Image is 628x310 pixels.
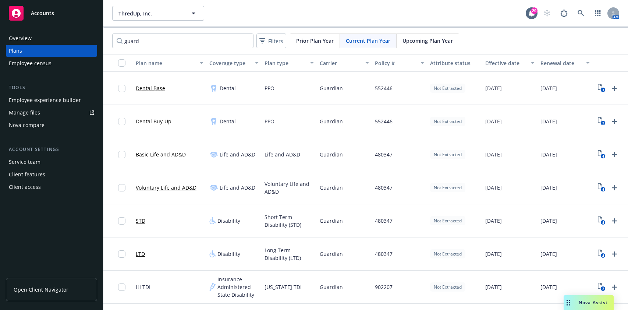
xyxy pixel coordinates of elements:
input: Search by name [112,34,253,48]
button: ThredUp, Inc. [112,6,204,21]
span: 480347 [375,250,393,258]
span: Guardian [320,250,343,258]
a: View Plan Documents [596,248,607,260]
span: Guardian [320,117,343,125]
div: 29 [531,7,537,14]
input: Select all [118,59,125,67]
a: Service team [6,156,97,168]
span: Current Plan Year [346,37,390,45]
div: Drag to move [564,295,573,310]
a: Search [574,6,588,21]
a: View Plan Documents [596,182,607,194]
a: Dental Base [136,84,165,92]
span: [DATE] [485,217,502,225]
a: View Plan Documents [596,149,607,161]
div: Not Extracted [430,183,465,192]
span: [DATE] [485,250,502,258]
a: Dental Buy-Up [136,117,171,125]
div: Account settings [6,146,97,153]
div: Manage files [9,107,40,119]
div: Overview [9,32,32,44]
a: Start snowing [540,6,554,21]
button: Coverage type [206,54,262,72]
div: Not Extracted [430,249,465,258]
span: [DATE] [485,117,502,125]
span: 902207 [375,283,393,291]
a: Upload Plan Documents [609,116,620,127]
text: 3 [602,88,604,92]
span: Prior Plan Year [296,37,334,45]
span: Guardian [320,217,343,225]
span: Open Client Navigator [14,286,68,293]
span: [DATE] [485,84,502,92]
input: Toggle Row Selected [118,85,125,92]
span: [DATE] [485,151,502,158]
span: Guardian [320,283,343,291]
span: 552446 [375,117,393,125]
a: View Plan Documents [596,215,607,227]
a: Plans [6,45,97,57]
span: Life and AD&D [220,151,255,158]
span: Disability [217,250,240,258]
span: Filters [258,36,285,46]
a: View Plan Documents [596,82,607,94]
div: Not Extracted [430,84,465,93]
a: LTD [136,250,145,258]
div: Not Extracted [430,150,465,159]
span: [DATE] [540,283,557,291]
span: 480347 [375,184,393,191]
div: Client features [9,169,45,180]
span: Short Term Disability (STD) [265,213,314,229]
span: [DATE] [540,117,557,125]
button: Filters [256,34,286,48]
a: Accounts [6,3,97,24]
a: Upload Plan Documents [609,82,620,94]
a: Nova compare [6,119,97,131]
div: Policy # [375,59,416,67]
span: Dental [220,117,236,125]
span: Filters [268,37,283,45]
text: 4 [602,154,604,159]
a: STD [136,217,145,225]
button: Carrier [317,54,372,72]
button: Renewal date [537,54,593,72]
text: 4 [602,220,604,225]
div: Employee census [9,57,52,69]
div: Not Extracted [430,282,465,292]
a: Employee experience builder [6,94,97,106]
span: Life and AD&D [265,151,300,158]
span: [DATE] [540,151,557,158]
a: Upload Plan Documents [609,281,620,293]
a: Voluntary Life and AD&D [136,184,196,191]
span: [DATE] [540,84,557,92]
div: Attribute status [430,59,479,67]
span: [DATE] [540,250,557,258]
a: Report a Bug [557,6,571,21]
span: Guardian [320,151,343,158]
span: HI TDI [136,283,150,291]
a: Upload Plan Documents [609,215,620,227]
input: Toggle Row Selected [118,217,125,225]
div: Effective date [485,59,526,67]
span: [DATE] [485,283,502,291]
span: Voluntary Life and AD&D [265,180,314,195]
span: Guardian [320,84,343,92]
div: Plans [9,45,22,57]
a: Basic Life and AD&D [136,151,186,158]
input: Toggle Row Selected [118,151,125,158]
text: 4 [602,253,604,258]
span: 480347 [375,217,393,225]
a: Upload Plan Documents [609,182,620,194]
span: [DATE] [540,217,557,225]
span: Accounts [31,10,54,16]
span: ThredUp, Inc. [118,10,182,17]
text: 2 [602,121,604,126]
a: Employee census [6,57,97,69]
button: Policy # [372,54,427,72]
div: Employee experience builder [9,94,81,106]
span: Insurance-Administered State Disability [217,275,259,299]
div: Not Extracted [430,117,465,126]
button: Nova Assist [564,295,614,310]
span: Guardian [320,184,343,191]
a: Upload Plan Documents [609,248,620,260]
